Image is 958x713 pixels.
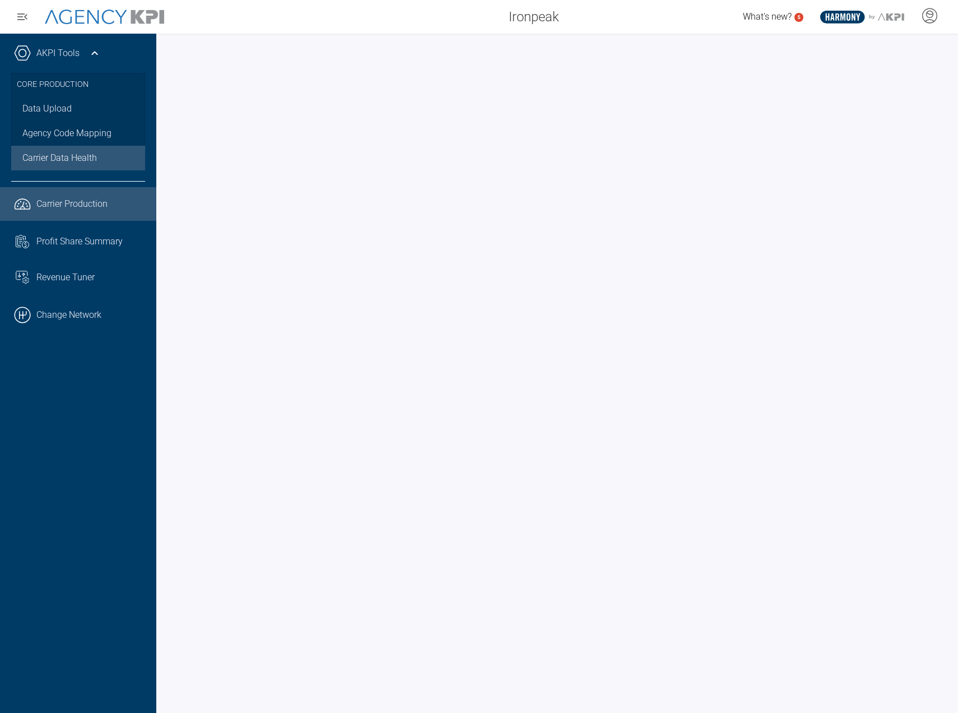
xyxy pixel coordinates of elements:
img: AgencyKPI [45,10,164,25]
a: Agency Code Mapping [11,121,145,146]
a: 5 [794,13,803,22]
span: What's new? [743,11,792,22]
span: Revenue Tuner [36,271,95,284]
span: Ironpeak [509,7,559,27]
a: Carrier Data Health [11,146,145,170]
h3: Core Production [17,73,139,96]
a: Data Upload [11,96,145,121]
span: Profit Share Summary [36,235,123,248]
text: 5 [797,14,801,20]
a: AKPI Tools [36,47,80,60]
span: Carrier Production [36,197,108,211]
span: Carrier Data Health [22,151,97,165]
